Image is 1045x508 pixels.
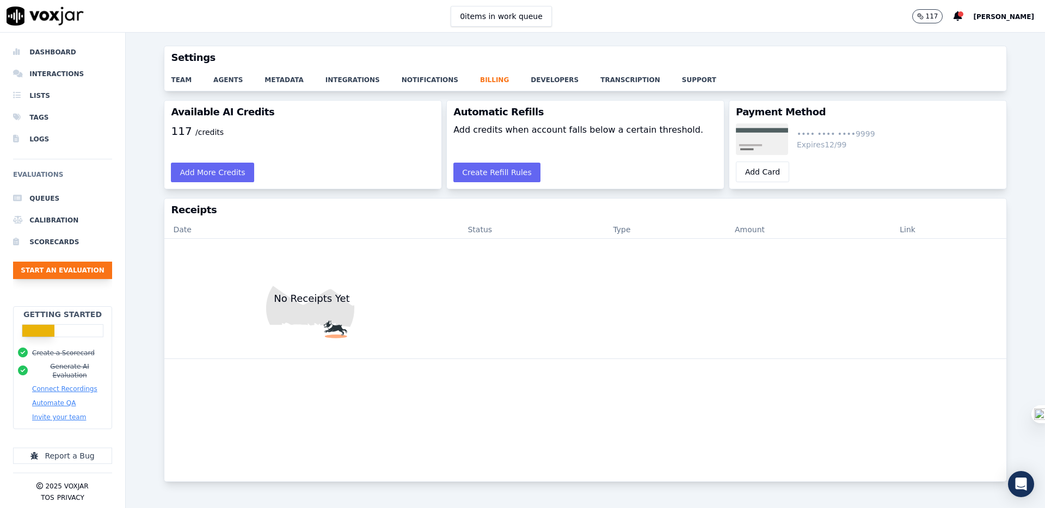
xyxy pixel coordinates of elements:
button: Report a Bug [13,448,112,464]
button: Connect Recordings [32,385,97,393]
button: Add More Credits [171,163,254,182]
div: Add credits when account falls below a certain threshold. [453,123,703,156]
th: Type [604,221,726,239]
a: integrations [325,69,402,84]
h3: Automatic Refills [453,107,717,117]
button: Automate QA [32,399,76,407]
a: Queues [13,188,112,209]
a: Scorecards [13,231,112,253]
span: /credits [195,128,224,137]
a: agents [213,69,265,84]
span: [PERSON_NAME] [973,13,1034,21]
button: Add Card [736,162,789,182]
h3: Payment Method [736,107,1000,117]
th: Date [164,221,459,239]
a: team [171,69,213,84]
a: Tags [13,107,112,128]
button: Privacy [57,493,84,502]
a: Dashboard [13,41,112,63]
img: fun dog [164,239,459,358]
img: voxjar logo [7,7,84,26]
a: notifications [402,69,480,84]
button: [PERSON_NAME] [973,10,1045,23]
div: Expires 12/99 [797,139,875,150]
button: 0items in work queue [451,6,552,27]
button: 117 [912,9,943,23]
button: Create Refill Rules [453,163,540,182]
a: Interactions [13,63,112,85]
button: Invite your team [32,413,86,422]
h2: Getting Started [23,309,102,320]
th: Status [459,221,604,239]
p: 117 [171,123,224,156]
p: No Receipts Yet [269,291,354,306]
h3: Receipts [171,205,999,215]
th: Amount [726,221,891,239]
button: TOS [41,493,54,502]
p: 2025 Voxjar [45,482,88,491]
button: 117 [912,9,954,23]
a: support [682,69,738,84]
h6: Evaluations [13,168,112,188]
p: 117 [926,12,938,21]
button: Create a Scorecard [32,349,95,357]
th: Link [891,221,1006,239]
div: Open Intercom Messenger [1008,471,1034,497]
a: Calibration [13,209,112,231]
button: Generate AI Evaluation [32,362,107,380]
a: Logs [13,128,112,150]
div: •••• •••• •••• 9999 [797,128,875,139]
a: metadata [265,69,325,84]
a: transcription [600,69,682,84]
a: billing [480,69,531,84]
h3: Available AI Credits [171,107,435,117]
button: Start an Evaluation [13,262,112,279]
a: Lists [13,85,112,107]
h3: Settings [171,53,999,63]
img: credit card brand [736,123,788,155]
a: developers [531,69,600,84]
